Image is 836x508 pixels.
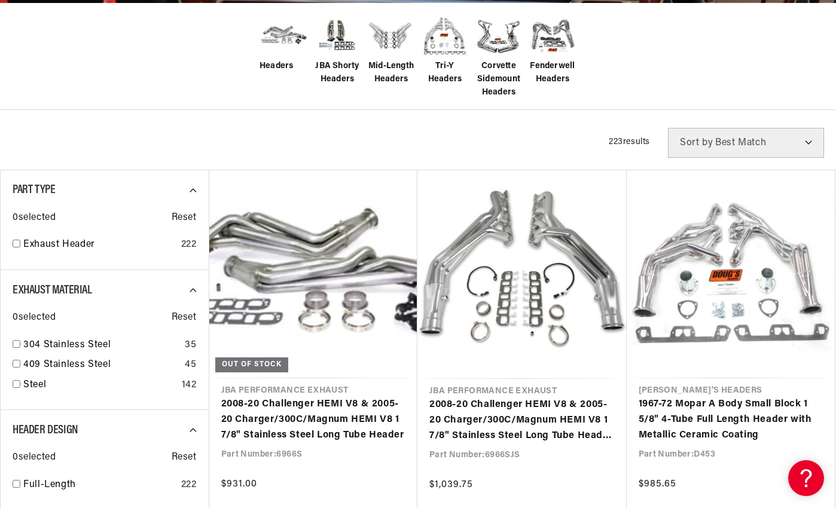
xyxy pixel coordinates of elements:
a: 2008-20 Challenger HEMI V8 & 2005-20 Charger/300C/Magnum HEMI V8 1 7/8" Stainless Steel Long Tube... [221,397,406,443]
span: Tri-Y Headers [421,60,469,87]
div: 222 [181,237,197,253]
select: Sort by [668,128,824,158]
span: Exhaust Material [13,284,92,296]
span: 223 results [609,137,650,146]
a: Fenderwell Headers Fenderwell Headers [529,12,576,87]
img: Mid-Length Headers [367,12,415,60]
span: Mid-Length Headers [367,60,415,87]
span: JBA Shorty Headers [313,60,361,87]
span: 0 selected [13,310,56,326]
span: Reset [172,450,197,466]
a: Tri-Y Headers Tri-Y Headers [421,12,469,87]
img: JBA Shorty Headers [313,16,361,56]
a: 304 Stainless Steel [23,338,180,353]
div: 35 [185,338,196,353]
img: Corvette Sidemount Headers [475,12,523,60]
div: 142 [182,378,197,393]
a: 1967-72 Mopar A Body Small Block 1 5/8" 4-Tube Full Length Header with Metallic Ceramic Coating [639,397,823,443]
span: Corvette Sidemount Headers [475,60,523,100]
div: 45 [185,357,196,373]
a: Headers Headers [260,12,307,73]
span: Reset [172,210,197,226]
a: 409 Stainless Steel [23,357,180,373]
img: Fenderwell Headers [529,12,576,60]
a: Full-Length [23,478,176,493]
a: JBA Shorty Headers JBA Shorty Headers [313,12,361,87]
div: 222 [181,478,197,493]
span: 0 selected [13,450,56,466]
a: Mid-Length Headers Mid-Length Headers [367,12,415,87]
a: Exhaust Header [23,237,176,253]
span: Header Design [13,424,78,436]
a: Steel [23,378,177,393]
span: Headers [260,60,294,73]
img: Tri-Y Headers [421,12,469,60]
span: Reset [172,310,197,326]
span: Sort by [680,138,713,148]
span: Part Type [13,184,55,196]
span: 0 selected [13,210,56,226]
a: 2008-20 Challenger HEMI V8 & 2005-20 Charger/300C/Magnum HEMI V8 1 7/8" Stainless Steel Long Tube... [429,397,615,443]
a: Corvette Sidemount Headers Corvette Sidemount Headers [475,12,523,100]
img: Headers [260,17,307,54]
span: Fenderwell Headers [529,60,576,87]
